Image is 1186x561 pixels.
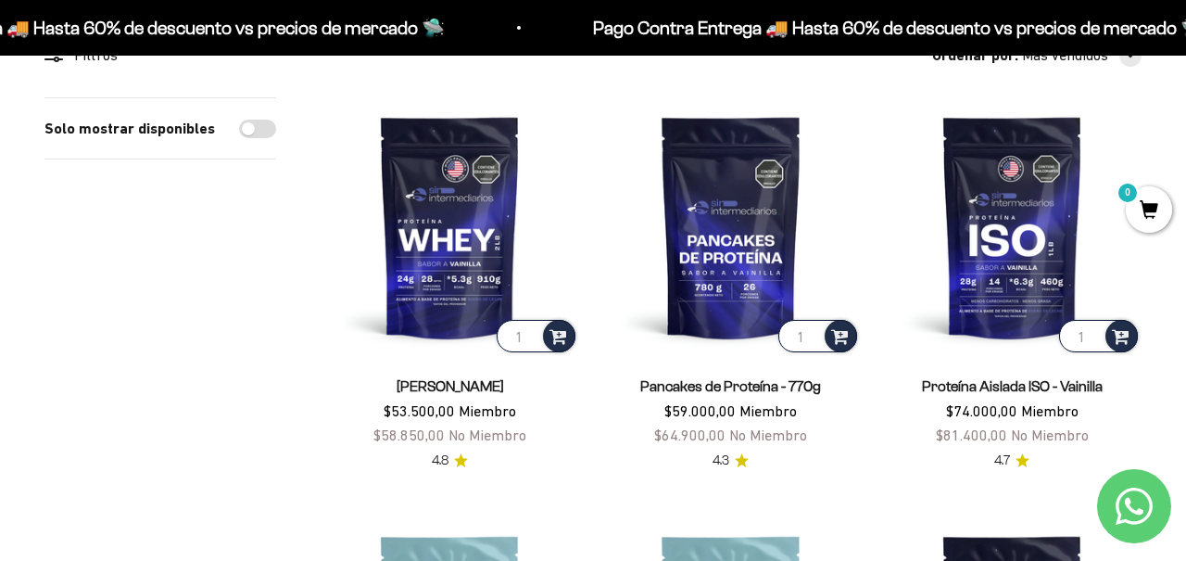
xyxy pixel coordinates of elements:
[1022,44,1142,68] button: Más vendidos
[44,44,276,68] div: Filtros
[432,451,468,471] a: 4.84.8 de 5.0 estrellas
[713,451,729,471] span: 4.3
[44,117,215,141] label: Solo mostrar disponibles
[946,402,1017,419] span: $74.000,00
[1022,44,1108,68] span: Más vendidos
[373,427,445,443] span: $58.850,00
[397,378,504,394] a: [PERSON_NAME]
[713,451,749,471] a: 4.34.3 de 5.0 estrellas
[432,451,448,471] span: 4.8
[1011,427,1089,443] span: No Miembro
[1021,402,1079,419] span: Miembro
[384,402,455,419] span: $53.500,00
[729,427,807,443] span: No Miembro
[936,427,1007,443] span: $81.400,00
[601,97,860,356] img: Pancakes de Proteína - 770g
[448,427,526,443] span: No Miembro
[654,427,725,443] span: $64.900,00
[922,378,1103,394] a: Proteína Aislada ISO - Vainilla
[640,378,821,394] a: Pancakes de Proteína - 770g
[994,451,1029,471] a: 4.74.7 de 5.0 estrellas
[459,402,516,419] span: Miembro
[1117,182,1139,204] mark: 0
[739,402,797,419] span: Miembro
[994,451,1010,471] span: 4.7
[883,97,1142,356] img: Proteína Aislada ISO - Vainilla
[321,97,579,356] img: Proteína Whey - Vainilla
[932,44,1018,68] span: Ordenar por:
[1126,201,1172,222] a: 0
[664,402,736,419] span: $59.000,00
